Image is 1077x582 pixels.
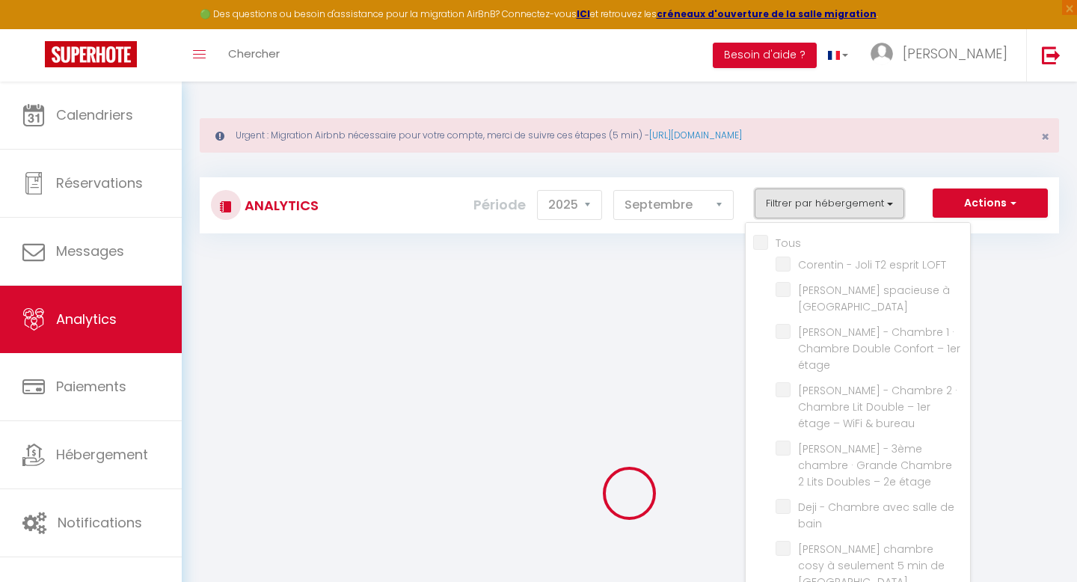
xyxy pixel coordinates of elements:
[798,283,950,314] span: [PERSON_NAME] spacieuse à [GEOGRAPHIC_DATA]
[755,189,904,218] button: Filtrer par hébergement
[45,41,137,67] img: Super Booking
[58,513,142,532] span: Notifications
[56,174,143,192] span: Réservations
[56,310,117,328] span: Analytics
[903,44,1007,63] span: [PERSON_NAME]
[12,6,57,51] button: Ouvrir le widget de chat LiveChat
[473,189,526,221] label: Période
[241,189,319,222] h3: Analytics
[798,325,960,373] span: [PERSON_NAME] - Chambre 1 · Chambre Double Confort – 1er étage
[577,7,590,20] a: ICI
[1042,46,1061,64] img: logout
[1041,127,1049,146] span: ×
[657,7,877,20] a: créneaux d'ouverture de la salle migration
[649,129,742,141] a: [URL][DOMAIN_NAME]
[56,377,126,396] span: Paiements
[798,383,957,431] span: [PERSON_NAME] - Chambre 2 · Chambre Lit Double – 1er étage – WiFi & bureau
[217,29,291,82] a: Chercher
[871,43,893,65] img: ...
[1041,130,1049,144] button: Close
[56,242,124,260] span: Messages
[56,445,148,464] span: Hébergement
[713,43,817,68] button: Besoin d'aide ?
[859,29,1026,82] a: ... [PERSON_NAME]
[933,189,1048,218] button: Actions
[56,105,133,124] span: Calendriers
[1013,515,1066,571] iframe: Chat
[200,118,1059,153] div: Urgent : Migration Airbnb nécessaire pour votre compte, merci de suivre ces étapes (5 min) -
[228,46,280,61] span: Chercher
[798,441,952,489] span: [PERSON_NAME] - 3ème chambre · Grande Chambre 2 Lits Doubles – 2e étage
[798,500,954,531] span: Deji - Chambre avec salle de bain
